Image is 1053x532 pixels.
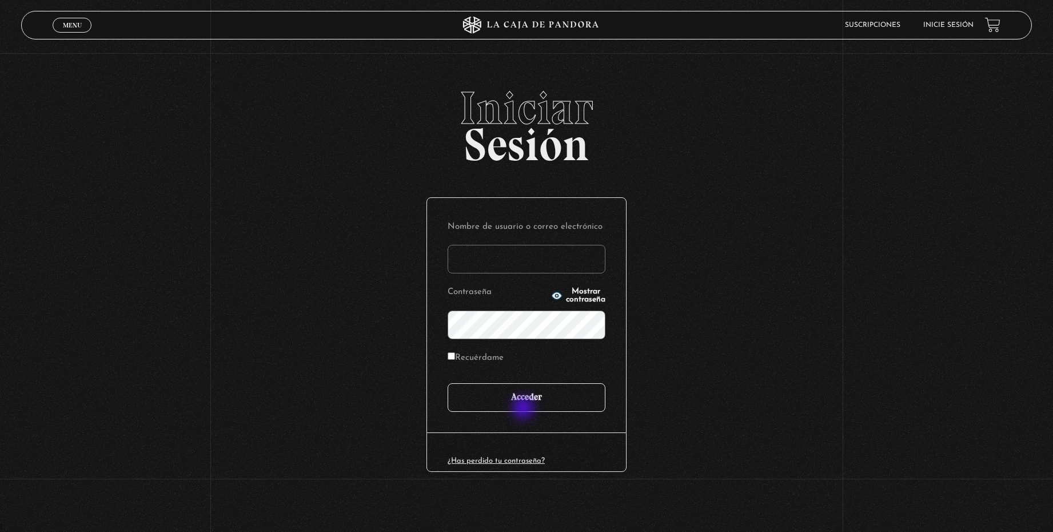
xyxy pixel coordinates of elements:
span: Menu [63,22,82,29]
a: Inicie sesión [923,22,974,29]
label: Nombre de usuario o correo electrónico [448,219,605,236]
label: Recuérdame [448,350,504,367]
span: Mostrar contraseña [566,288,605,304]
label: Contraseña [448,284,548,301]
a: ¿Has perdido tu contraseña? [448,457,545,464]
input: Recuérdame [448,352,455,360]
h2: Sesión [21,85,1032,158]
input: Acceder [448,383,605,412]
span: Cerrar [59,31,86,39]
a: View your shopping cart [985,17,1000,33]
span: Iniciar [21,85,1032,131]
button: Mostrar contraseña [551,288,605,304]
a: Suscripciones [845,22,900,29]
